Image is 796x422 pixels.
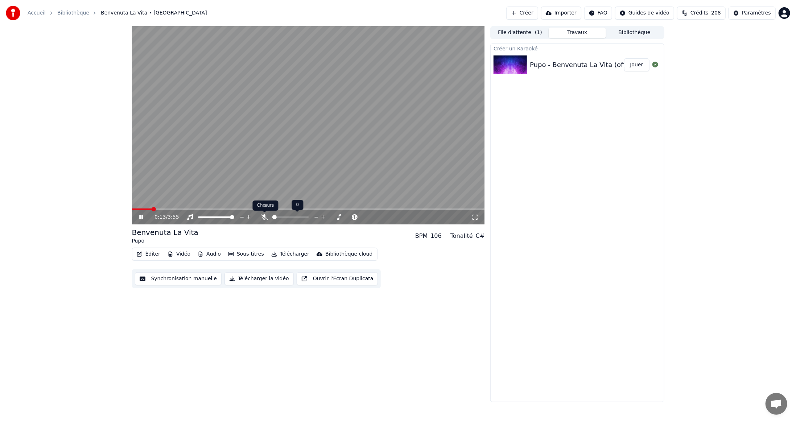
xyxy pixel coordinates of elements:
a: Accueil [28,9,46,17]
span: 208 [711,9,721,17]
img: youka [6,6,20,20]
div: 106 [430,232,442,240]
button: Synchronisation manuelle [135,272,222,285]
button: Télécharger la vidéo [224,272,294,285]
div: 0 [292,200,304,210]
div: Pupo [132,237,198,245]
div: Pupo - Benvenuta La Vita (official video) [530,60,661,70]
button: FAQ [584,7,612,20]
span: ( 1 ) [535,29,542,36]
span: 3:55 [168,214,179,221]
button: Éditer [134,249,163,259]
div: C# [476,232,485,240]
div: Chœurs [253,200,279,211]
button: Crédits208 [677,7,726,20]
button: Sous-titres [225,249,267,259]
a: Bibliothèque [57,9,89,17]
div: Paramètres [742,9,771,17]
span: Crédits [690,9,708,17]
div: Tonalité [450,232,473,240]
div: / [154,214,172,221]
button: Ouvrir l'Ecran Duplicata [297,272,378,285]
button: Paramètres [729,7,776,20]
button: Télécharger [268,249,312,259]
button: File d'attente [491,28,549,38]
button: Vidéo [165,249,193,259]
div: BPM [415,232,428,240]
button: Jouer [624,58,649,71]
span: Benvenuta La Vita • [GEOGRAPHIC_DATA] [101,9,207,17]
button: Bibliothèque [606,28,663,38]
button: Créer [506,7,538,20]
nav: breadcrumb [28,9,207,17]
div: Benvenuta La Vita [132,227,198,237]
button: Audio [195,249,224,259]
span: 0:13 [154,214,166,221]
button: Travaux [549,28,606,38]
div: Créer un Karaoké [491,44,664,53]
div: Bibliothèque cloud [325,251,372,258]
button: Guides de vidéo [615,7,674,20]
a: Ouvrir le chat [766,393,787,415]
button: Importer [541,7,581,20]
